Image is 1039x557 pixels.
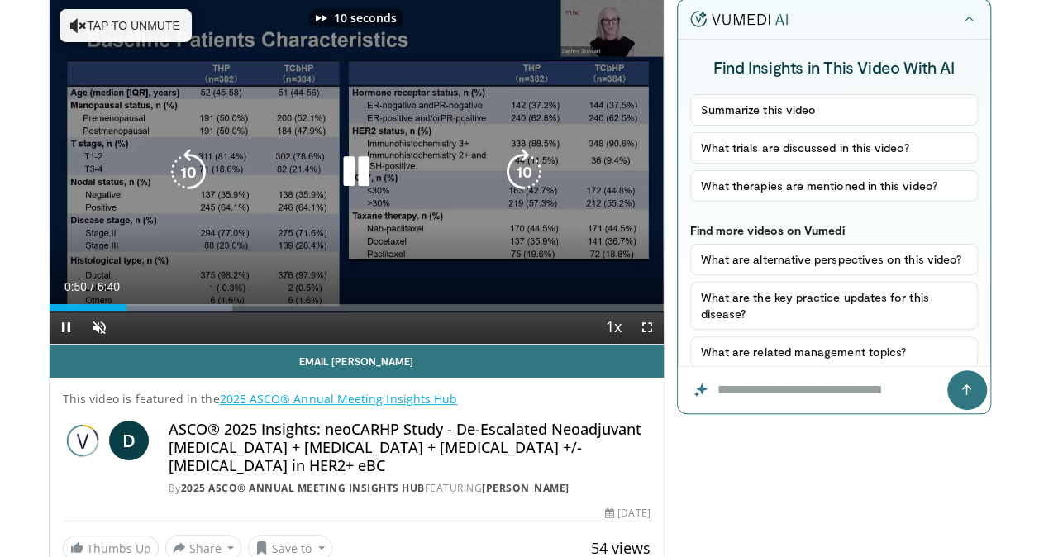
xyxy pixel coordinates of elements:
[678,367,990,413] input: Question for the AI
[690,244,978,275] button: What are alternative perspectives on this video?
[690,223,978,237] p: Find more videos on Vumedi
[690,56,978,78] h4: Find Insights in This Video With AI
[50,311,83,344] button: Pause
[91,280,94,293] span: /
[334,12,397,24] p: 10 seconds
[482,481,570,495] a: [PERSON_NAME]
[690,170,978,202] button: What therapies are mentioned in this video?
[690,336,978,368] button: What are related management topics?
[63,421,102,460] img: 2025 ASCO® Annual Meeting Insights Hub
[169,481,651,496] div: By FEATURING
[598,311,631,344] button: Playback Rate
[169,421,651,474] h4: ASCO® 2025 Insights: neoCARHP Study - De-Escalated Neoadjuvant [MEDICAL_DATA] + [MEDICAL_DATA] + ...
[83,311,116,344] button: Unmute
[690,11,788,27] img: vumedi-ai-logo.v2.svg
[220,391,458,407] a: 2025 ASCO® Annual Meeting Insights Hub
[50,345,664,378] a: Email [PERSON_NAME]
[64,280,87,293] span: 0:50
[605,506,650,521] div: [DATE]
[63,391,651,407] p: This video is featured in the
[50,304,664,311] div: Progress Bar
[690,282,978,330] button: What are the key practice updates for this disease?
[109,421,149,460] a: D
[60,9,192,42] button: Tap to unmute
[181,481,425,495] a: 2025 ASCO® Annual Meeting Insights Hub
[690,132,978,164] button: What trials are discussed in this video?
[631,311,664,344] button: Fullscreen
[98,280,120,293] span: 6:40
[690,94,978,126] button: Summarize this video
